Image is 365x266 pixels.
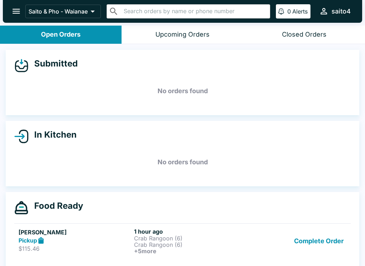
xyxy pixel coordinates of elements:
button: Saito & Pho - Waianae [25,5,101,18]
h4: Submitted [29,58,78,69]
p: 0 [287,8,291,15]
a: [PERSON_NAME]Pickup$115.461 hour agoCrab Rangoon (6)Crab Rangoon (6)+5moreComplete Order [14,223,351,259]
h5: No orders found [14,78,351,104]
strong: Pickup [19,237,37,244]
div: Closed Orders [282,31,327,39]
div: saito4 [331,7,351,16]
p: Saito & Pho - Waianae [29,8,88,15]
p: $115.46 [19,245,131,252]
button: open drawer [7,2,25,20]
p: Crab Rangoon (6) [134,241,247,248]
p: Crab Rangoon (6) [134,235,247,241]
h5: [PERSON_NAME] [19,228,131,236]
button: Complete Order [291,228,346,254]
p: Alerts [292,8,308,15]
h4: Food Ready [29,201,83,211]
div: Open Orders [41,31,81,39]
button: saito4 [316,4,354,19]
input: Search orders by name or phone number [122,6,267,16]
div: Upcoming Orders [155,31,210,39]
h6: 1 hour ago [134,228,247,235]
h4: In Kitchen [29,129,77,140]
h5: No orders found [14,149,351,175]
h6: + 5 more [134,248,247,254]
